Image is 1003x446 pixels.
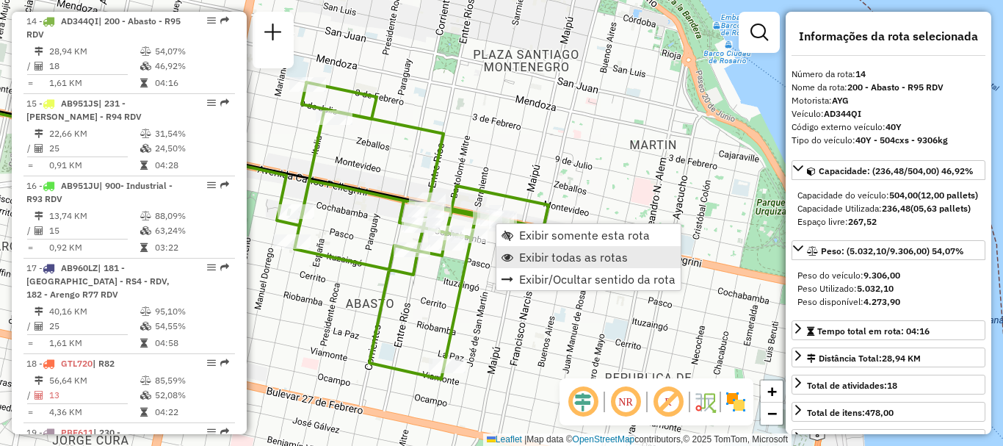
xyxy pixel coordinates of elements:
[48,209,140,223] td: 13,74 KM
[26,98,142,122] span: 15 -
[207,263,216,272] em: Opções
[882,203,910,214] strong: 236,48
[154,141,228,156] td: 24,50%
[35,47,43,56] i: Distância Total
[48,76,140,90] td: 1,61 KM
[220,181,229,190] em: Rota exportada
[483,434,792,446] div: Map data © contributors,© 2025 TomTom, Microsoft
[889,190,918,201] strong: 504,00
[258,18,288,51] a: Nova sessão e pesquisa
[35,212,43,220] i: Distância Total
[26,262,170,300] span: | 181 -[GEOGRAPHIC_DATA] - RS4 - RDV, 182 - Arengo R77 RDV
[35,62,43,71] i: Total de Atividades
[48,405,140,420] td: 4,36 KM
[792,107,985,121] div: Veículo:
[220,98,229,107] em: Rota exportada
[857,283,894,294] strong: 5.032,10
[35,226,43,235] i: Total de Atividades
[26,358,115,369] span: 18 -
[35,129,43,138] i: Distância Total
[910,203,971,214] strong: (05,63 pallets)
[220,428,229,436] em: Rota exportada
[48,223,140,238] td: 15
[154,319,228,334] td: 54,55%
[918,190,978,201] strong: (12,00 pallets)
[26,405,34,420] td: =
[855,134,948,145] strong: 40Y - 504cxs - 9306kg
[767,382,777,400] span: +
[26,76,34,90] td: =
[797,270,900,281] span: Peso do veículo:
[140,408,148,417] i: Tempo total em rota
[608,384,643,420] span: Ocultar NR
[61,180,99,191] span: AB951JU
[882,353,921,364] span: 28,94 KM
[61,427,93,438] span: PBE611
[207,359,216,367] em: Opções
[792,402,985,422] a: Total de itens:478,00
[26,319,34,334] td: /
[48,373,140,388] td: 56,64 KM
[519,229,650,241] span: Exibir somente esta rota
[220,359,229,367] em: Rota exportada
[792,375,985,395] a: Total de atividades:18
[154,336,228,350] td: 04:58
[140,339,148,348] i: Tempo total em rota
[26,141,34,156] td: /
[807,352,921,365] div: Distância Total:
[797,295,980,309] div: Peso disponível:
[61,15,98,26] span: AD344QI
[207,428,216,436] em: Opções
[48,158,140,173] td: 0,91 KM
[48,319,140,334] td: 25
[140,243,148,252] i: Tempo total em rota
[519,251,628,263] span: Exibir todas as rotas
[61,358,93,369] span: GTL720
[207,16,216,25] em: Opções
[207,181,216,190] em: Opções
[48,44,140,59] td: 28,94 KM
[220,16,229,25] em: Rota exportada
[61,262,98,273] span: AB960LZ
[140,144,151,153] i: % de utilização da cubagem
[651,384,686,420] span: Exibir rótulo
[792,263,985,314] div: Peso: (5.032,10/9.306,00) 54,07%
[847,82,944,93] strong: 200 - Abasto - R95 RDV
[140,129,151,138] i: % de utilização do peso
[140,62,151,71] i: % de utilização da cubagem
[824,108,861,119] strong: AD344QI
[48,336,140,350] td: 1,61 KM
[154,304,228,319] td: 95,10%
[35,376,43,385] i: Distância Total
[573,434,635,445] a: OpenStreetMap
[48,141,140,156] td: 25
[724,390,747,414] img: Exibir/Ocultar setores
[26,223,34,238] td: /
[792,320,985,340] a: Tempo total em rota: 04:16
[154,223,228,238] td: 63,24%
[819,165,974,176] span: Capacidade: (236,48/504,00) 46,92%
[863,270,900,281] strong: 9.306,00
[26,262,170,300] span: 17 -
[792,29,985,43] h4: Informações da rota selecionada
[140,226,151,235] i: % de utilização da cubagem
[140,307,151,316] i: % de utilização do peso
[154,59,228,73] td: 46,92%
[48,240,140,255] td: 0,92 KM
[792,81,985,94] div: Nome da rota:
[767,404,777,422] span: −
[26,388,34,403] td: /
[154,126,228,141] td: 31,54%
[26,180,173,204] span: | 900- Industrial - R93 RDV
[524,434,526,445] span: |
[207,98,216,107] em: Opções
[797,189,980,202] div: Capacidade do veículo:
[807,380,897,391] span: Total de atividades:
[797,202,980,215] div: Capacidade Utilizada:
[487,434,522,445] a: Leaflet
[154,76,228,90] td: 04:16
[832,95,849,106] strong: AYG
[35,144,43,153] i: Total de Atividades
[26,336,34,350] td: =
[140,376,151,385] i: % de utilização do peso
